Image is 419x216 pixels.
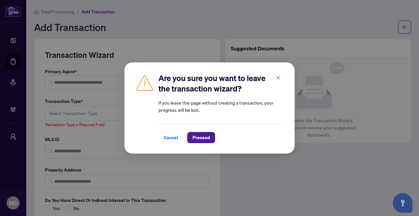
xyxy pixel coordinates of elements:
button: Proceed [187,132,215,143]
span: close [276,75,281,80]
button: Open asap [393,193,412,213]
article: If you leave this page without creating a transaction, your progress will be lost. [158,99,284,113]
span: Proceed [192,132,210,143]
h2: Are you sure you want to leave the transaction wizard? [158,73,284,94]
span: Cancel [164,132,178,143]
button: Cancel [158,132,183,143]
